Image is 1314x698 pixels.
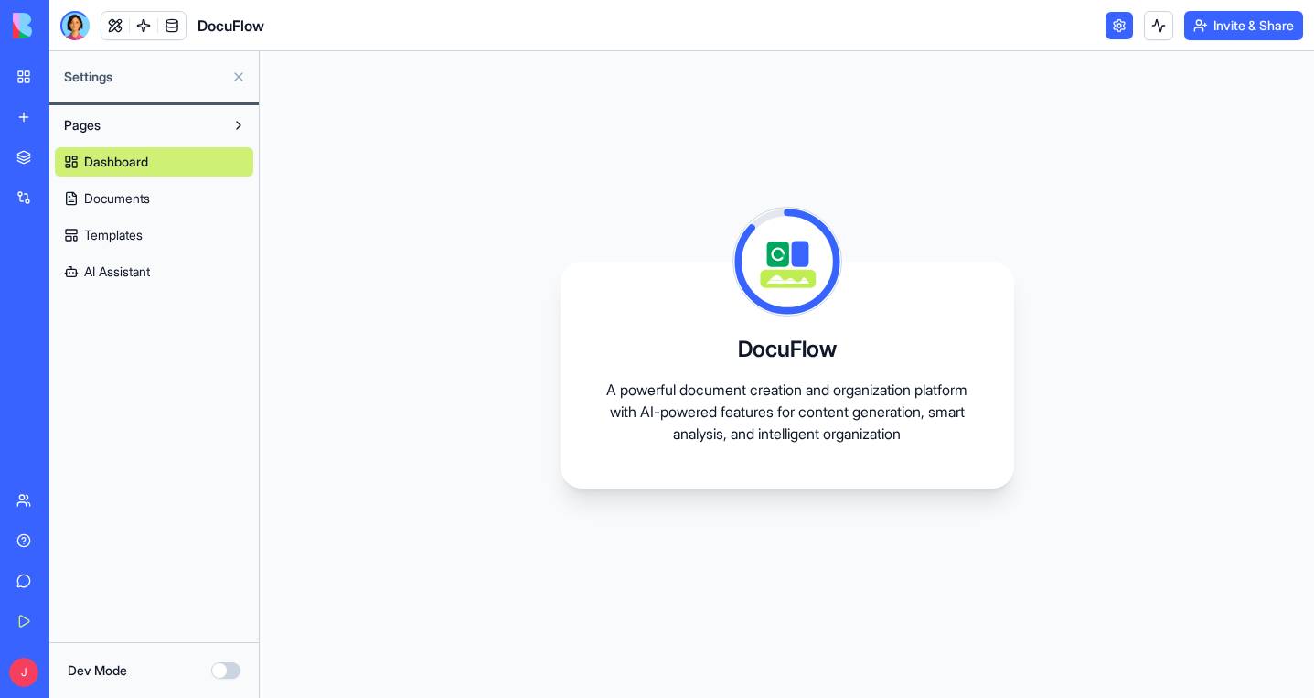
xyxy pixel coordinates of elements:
button: Pages [55,111,224,140]
p: A powerful document creation and organization platform with AI-powered features for content gener... [604,379,970,445]
span: AI Assistant [84,263,150,281]
span: Dashboard [84,153,148,171]
a: Documents [55,184,253,213]
span: Settings [64,68,224,86]
span: Pages [64,116,101,134]
a: Dashboard [55,147,253,177]
a: Templates [55,220,253,250]
button: Invite & Share [1184,11,1303,40]
span: J [9,658,38,687]
h3: DocuFlow [738,335,837,364]
label: Dev Mode [68,661,127,680]
a: AI Assistant [55,257,253,286]
span: DocuFlow [198,15,264,37]
span: Documents [84,189,150,208]
img: logo [13,13,126,38]
span: Templates [84,226,143,244]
